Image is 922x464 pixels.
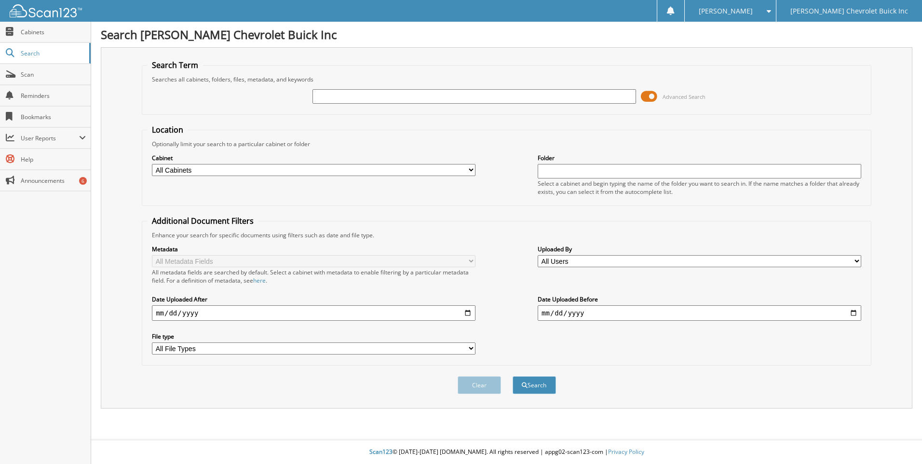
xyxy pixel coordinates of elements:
[147,140,866,148] div: Optionally limit your search to a particular cabinet or folder
[874,418,922,464] iframe: Chat Widget
[538,179,861,196] div: Select a cabinet and begin typing the name of the folder you want to search in. If the name match...
[513,376,556,394] button: Search
[152,245,475,253] label: Metadata
[21,177,86,185] span: Announcements
[152,154,475,162] label: Cabinet
[21,28,86,36] span: Cabinets
[147,75,866,83] div: Searches all cabinets, folders, files, metadata, and keywords
[608,448,644,456] a: Privacy Policy
[147,60,203,70] legend: Search Term
[253,276,266,285] a: here
[538,305,861,321] input: end
[79,177,87,185] div: 6
[538,245,861,253] label: Uploaded By
[10,4,82,17] img: scan123-logo-white.svg
[101,27,912,42] h1: Search [PERSON_NAME] Chevrolet Buick Inc
[147,124,188,135] legend: Location
[147,231,866,239] div: Enhance your search for specific documents using filters such as date and file type.
[21,92,86,100] span: Reminders
[21,49,84,57] span: Search
[538,295,861,303] label: Date Uploaded Before
[538,154,861,162] label: Folder
[21,70,86,79] span: Scan
[152,332,475,341] label: File type
[21,113,86,121] span: Bookmarks
[147,216,258,226] legend: Additional Document Filters
[152,268,475,285] div: All metadata fields are searched by default. Select a cabinet with metadata to enable filtering b...
[21,155,86,164] span: Help
[152,305,475,321] input: start
[663,93,705,100] span: Advanced Search
[152,295,475,303] label: Date Uploaded After
[458,376,501,394] button: Clear
[369,448,393,456] span: Scan123
[91,440,922,464] div: © [DATE]-[DATE] [DOMAIN_NAME]. All rights reserved | appg02-scan123-com |
[21,134,79,142] span: User Reports
[699,8,753,14] span: [PERSON_NAME]
[790,8,908,14] span: [PERSON_NAME] Chevrolet Buick Inc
